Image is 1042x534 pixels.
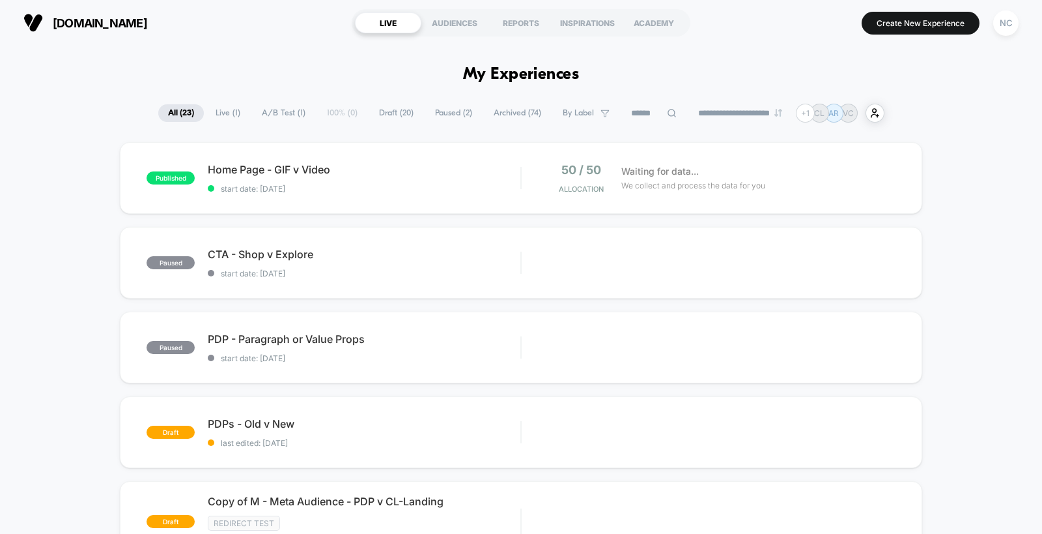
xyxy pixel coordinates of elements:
span: A/B Test ( 1 ) [252,104,315,122]
span: [DOMAIN_NAME] [53,16,147,30]
span: Draft ( 20 ) [369,104,423,122]
span: Archived ( 74 ) [484,104,551,122]
span: start date: [DATE] [208,269,520,278]
span: Allocation [559,185,604,194]
span: Live ( 1 ) [206,104,250,122]
div: ACADEMY [621,12,687,33]
h1: My Experiences [463,65,580,84]
span: paused [147,341,195,354]
span: start date: [DATE] [208,184,520,194]
div: AUDIENCES [421,12,488,33]
span: PDPs - Old v New [208,417,520,430]
img: end [774,109,782,117]
span: By Label [563,108,594,118]
button: Create New Experience [862,12,979,35]
span: We collect and process the data for you [621,179,765,192]
span: draft [147,426,195,439]
button: NC [989,10,1022,37]
span: Home Page - GIF v Video [208,163,520,176]
p: AR [828,108,839,118]
span: published [147,171,195,185]
p: VC [843,108,854,118]
span: Waiting for data... [621,164,699,179]
div: + 1 [796,104,815,123]
span: last edited: [DATE] [208,438,520,448]
span: Paused ( 2 ) [425,104,482,122]
span: Redirect Test [208,516,280,531]
div: REPORTS [488,12,554,33]
button: [DOMAIN_NAME] [20,12,151,33]
span: PDP - Paragraph or Value Props [208,333,520,346]
span: 50 / 50 [561,163,601,177]
span: paused [147,256,195,269]
span: draft [147,515,195,528]
div: NC [993,10,1019,36]
span: All ( 23 ) [158,104,204,122]
div: INSPIRATIONS [554,12,621,33]
p: CL [814,108,824,118]
span: Copy of M - Meta Audience - PDP v CL-Landing [208,495,520,508]
span: start date: [DATE] [208,353,520,363]
img: Visually logo [23,13,43,33]
span: CTA - Shop v Explore [208,248,520,261]
div: LIVE [355,12,421,33]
